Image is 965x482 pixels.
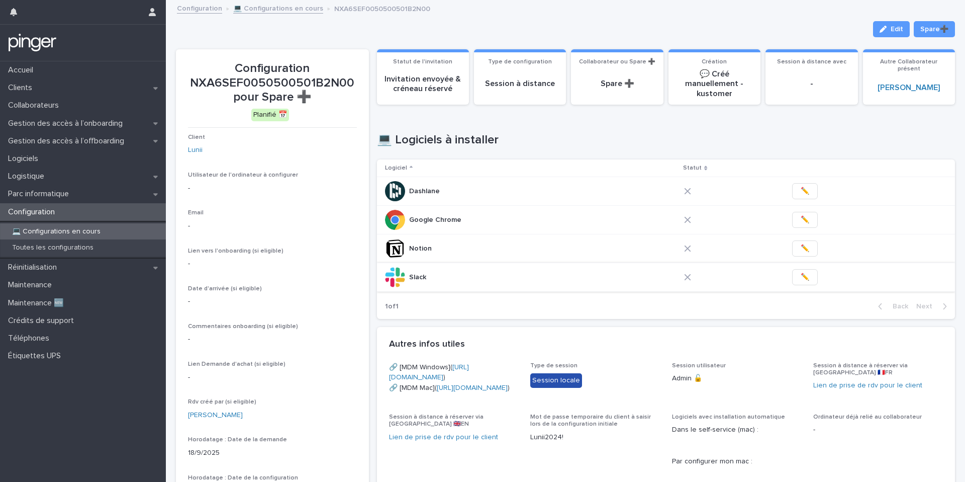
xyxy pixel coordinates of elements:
span: Session à distance avec [777,59,846,65]
p: Slack [409,271,428,282]
a: 💻 Configurations en cours [233,2,323,14]
a: [URL][DOMAIN_NAME] [437,384,508,391]
p: - [188,221,357,231]
p: Dashlane [409,185,442,196]
p: Spare ➕ [577,79,657,89]
button: ✏️ [792,212,818,228]
p: NXA6SEF0050500501B2N00 [334,3,430,14]
p: Réinitialisation [4,263,65,272]
p: Parc informatique [4,189,77,199]
span: Utilisateur de l'ordinateur à configurer [188,172,298,178]
p: Logiciel [385,163,407,174]
span: ✏️ [801,272,809,282]
p: - [813,425,943,435]
h1: 💻 Logiciels à installer [377,133,955,147]
p: Lunii2024! [530,432,660,443]
a: [PERSON_NAME] [878,83,940,93]
tr: NotionNotion ✏️ [377,234,955,263]
a: Lien de prise de rdv pour le client [813,382,922,389]
span: Session à distance à réserver via [GEOGRAPHIC_DATA] 🇬🇧EN [389,414,484,427]
p: Gestion des accès à l’onboarding [4,119,131,128]
button: ✏️ [792,240,818,257]
p: Collaborateurs [4,101,67,110]
button: Edit [873,21,910,37]
a: Lunii [188,145,203,155]
p: Logistique [4,172,52,181]
span: Session à distance à réserver via [GEOGRAPHIC_DATA] 🇫🇷FR [813,363,908,376]
button: Next [912,302,955,311]
span: Rdv créé par (si eligible) [188,399,256,405]
p: Étiquettes UPS [4,351,69,361]
span: Date d'arrivée (si eligible) [188,286,262,292]
p: 💻 Configurations en cours [4,227,109,236]
p: Maintenance [4,280,60,290]
span: Ordinateur déjà relié au collaborateur [813,414,922,420]
span: Email [188,210,204,216]
span: Next [916,303,938,310]
span: Type de configuration [488,59,552,65]
span: Horodatage : Date de la demande [188,437,287,443]
button: Spare➕ [914,21,955,37]
button: ✏️ [792,269,818,285]
span: Session utilisateur [672,363,726,369]
span: Création [702,59,727,65]
p: - [188,259,357,269]
p: Session à distance [480,79,560,89]
span: Statut de l'invitation [393,59,452,65]
a: [PERSON_NAME] [188,410,243,421]
span: Mot de passe temporaire du client à saisir lors de la configuration initiale [530,414,651,427]
p: Configuration [4,207,63,217]
p: Maintenance 🆕 [4,298,72,308]
button: ✏️ [792,183,818,199]
img: mTgBEunGTSyRkCgitkcU [8,33,57,53]
p: Téléphones [4,334,57,343]
button: Back [870,302,912,311]
p: 💬 Créé manuellement - kustomer [674,69,754,99]
p: - [188,372,357,383]
span: Logiciels avec installation automatique [672,414,785,420]
p: Notion [409,243,434,253]
p: Admin 🔓 [672,373,802,384]
p: Crédits de support [4,316,82,326]
p: 18/9/2025 [188,448,357,458]
p: Clients [4,83,40,93]
tr: SlackSlack ✏️ [377,263,955,291]
p: 1 of 1 [377,294,407,319]
p: Gestion des accès à l’offboarding [4,136,132,146]
div: Planifié 📅 [251,109,289,121]
h2: Autres infos utiles [389,339,465,350]
span: ✏️ [801,244,809,254]
span: Lien vers l'onboarding (si eligible) [188,248,283,254]
span: Lien Demande d'achat (si eligible) [188,361,285,367]
p: - [188,334,357,345]
p: Toutes les configurations [4,244,102,252]
div: Session locale [530,373,582,388]
span: Autre Collaborateur présent [880,59,937,72]
p: Logiciels [4,154,46,164]
span: Edit [891,26,903,33]
p: Configuration NXA6SEF0050500501B2N00 pour Spare ➕ [188,61,357,105]
span: ✏️ [801,186,809,196]
span: Commentaires onboarding (si eligible) [188,324,298,330]
span: Collaborateur ou Spare ➕ [579,59,655,65]
p: Google Chrome [409,214,463,224]
p: - [188,183,357,194]
p: Invitation envoyée & créneau réservé [383,74,463,94]
span: Back [887,303,908,310]
a: Lien de prise de rdv pour le client [389,434,498,441]
span: Type de session [530,363,577,369]
span: Spare➕ [920,24,948,34]
tr: Google ChromeGoogle Chrome ✏️ [377,205,955,234]
span: Horodatage : Date de la configuration [188,475,298,481]
p: 🔗 [MDM Windows]( ) 🔗 [MDM Mac]( ) [389,362,519,393]
p: - [771,79,851,89]
a: Configuration [177,2,222,14]
span: Client [188,134,205,140]
p: - [188,296,357,307]
p: Statut [683,163,702,174]
p: Accueil [4,65,41,75]
tr: DashlaneDashlane ✏️ [377,177,955,205]
span: ✏️ [801,215,809,225]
